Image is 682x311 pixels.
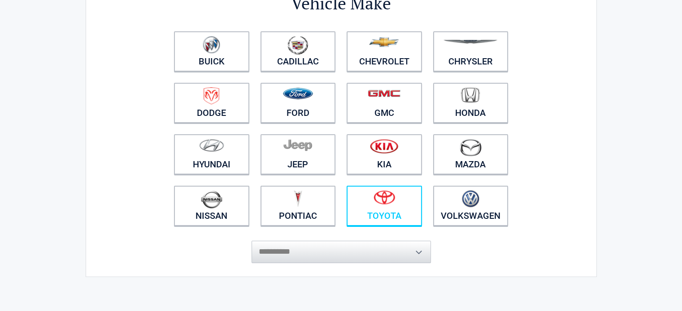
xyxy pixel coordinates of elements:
[293,190,302,207] img: pontiac
[369,37,399,47] img: chevrolet
[283,88,313,99] img: ford
[433,134,508,175] a: Mazda
[174,31,249,72] a: Buick
[347,83,422,123] a: GMC
[347,31,422,72] a: Chevrolet
[368,89,400,97] img: gmc
[347,134,422,175] a: Kia
[433,31,508,72] a: Chrysler
[462,190,479,208] img: volkswagen
[174,83,249,123] a: Dodge
[174,186,249,226] a: Nissan
[433,186,508,226] a: Volkswagen
[204,87,219,105] img: dodge
[370,139,398,153] img: kia
[203,36,220,54] img: buick
[199,139,224,152] img: hyundai
[283,139,312,151] img: jeep
[261,186,336,226] a: Pontiac
[174,134,249,175] a: Hyundai
[433,83,508,123] a: Honda
[347,186,422,226] a: Toyota
[201,190,222,209] img: nissan
[374,190,395,204] img: toyota
[287,36,308,55] img: cadillac
[261,134,336,175] a: Jeep
[461,87,480,103] img: honda
[459,139,482,156] img: mazda
[261,83,336,123] a: Ford
[261,31,336,72] a: Cadillac
[443,40,498,44] img: chrysler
